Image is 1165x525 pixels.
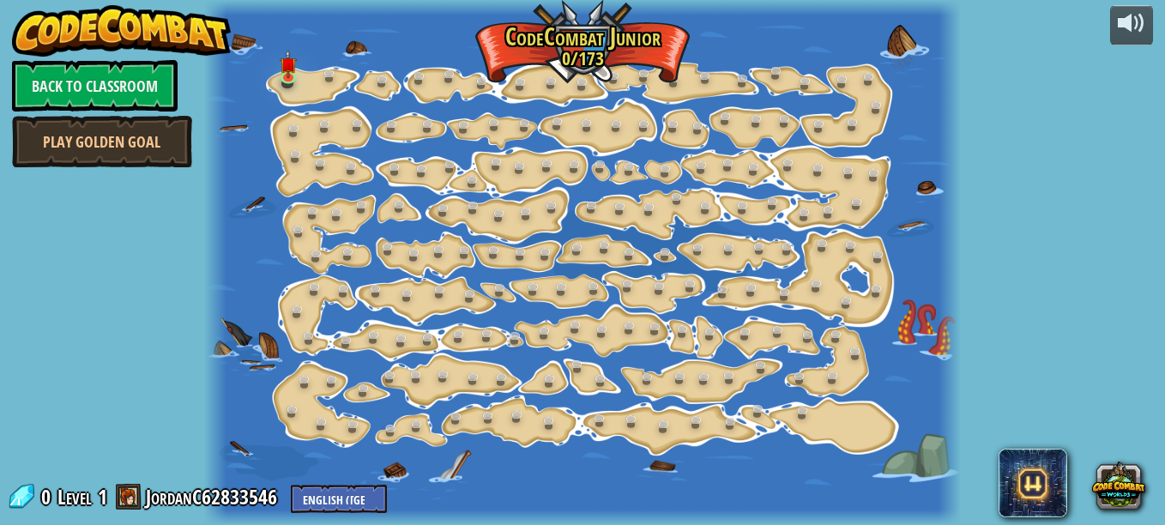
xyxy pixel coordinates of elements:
img: CodeCombat - Learn how to code by playing a game [12,5,232,57]
button: Adjust volume [1110,5,1153,45]
a: Back to Classroom [12,60,178,112]
span: 1 [98,483,107,510]
img: level-banner-unstarted.png [280,50,297,79]
span: Level [57,483,92,511]
span: 0 [41,483,56,510]
a: JordanC62833546 [146,483,282,510]
a: Play Golden Goal [12,116,192,167]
